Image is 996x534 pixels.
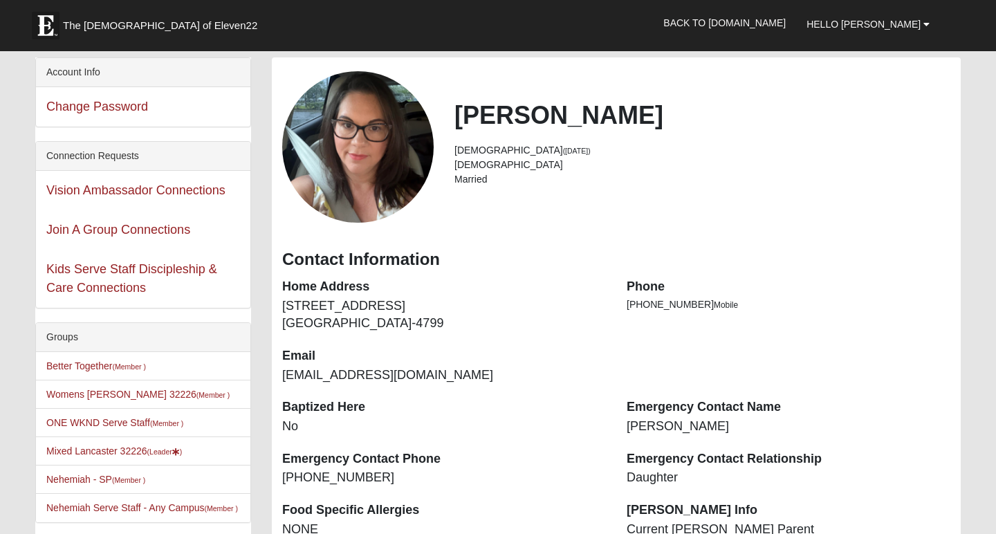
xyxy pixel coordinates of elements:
h2: [PERSON_NAME] [454,100,950,130]
li: Married [454,172,950,187]
a: The [DEMOGRAPHIC_DATA] of Eleven22 [25,5,302,39]
a: Change Password [46,100,148,113]
a: Nehemiah Serve Staff - Any Campus(Member ) [46,502,238,513]
span: Hello [PERSON_NAME] [806,19,921,30]
a: Join A Group Connections [46,223,190,237]
dt: Emergency Contact Relationship [627,450,950,468]
span: Mobile [714,300,738,310]
h3: Contact Information [282,250,950,270]
dt: Home Address [282,278,606,296]
dd: [STREET_ADDRESS] [GEOGRAPHIC_DATA]-4799 [282,297,606,333]
dt: [PERSON_NAME] Info [627,501,950,519]
a: Hello [PERSON_NAME] [796,7,940,42]
a: Nehemiah - SP(Member ) [46,474,145,485]
dt: Emergency Contact Name [627,398,950,416]
small: ([DATE]) [563,147,591,155]
small: (Member ) [150,419,183,427]
div: Connection Requests [36,142,250,171]
li: [DEMOGRAPHIC_DATA] [454,158,950,172]
div: Groups [36,323,250,352]
small: (Member ) [112,362,145,371]
a: Back to [DOMAIN_NAME] [653,6,796,40]
small: (Leader ) [147,448,183,456]
small: (Member ) [112,476,145,484]
dd: No [282,418,606,436]
small: (Member ) [205,504,238,513]
a: Vision Ambassador Connections [46,183,225,197]
a: Better Together(Member ) [46,360,146,371]
dd: Daughter [627,469,950,487]
dd: [PERSON_NAME] [627,418,950,436]
li: [DEMOGRAPHIC_DATA] [454,143,950,158]
img: Eleven22 logo [32,12,59,39]
dt: Phone [627,278,950,296]
small: (Member ) [196,391,230,399]
dd: [EMAIL_ADDRESS][DOMAIN_NAME] [282,367,606,385]
dt: Email [282,347,606,365]
a: Kids Serve Staff Discipleship & Care Connections [46,262,217,295]
li: [PHONE_NUMBER] [627,297,950,312]
dt: Emergency Contact Phone [282,450,606,468]
dt: Baptized Here [282,398,606,416]
span: The [DEMOGRAPHIC_DATA] of Eleven22 [63,19,257,33]
a: ONE WKND Serve Staff(Member ) [46,417,183,428]
a: View Fullsize Photo [282,71,434,223]
a: Mixed Lancaster 32226(Leader) [46,445,182,457]
a: Womens [PERSON_NAME] 32226(Member ) [46,389,230,400]
dt: Food Specific Allergies [282,501,606,519]
dd: [PHONE_NUMBER] [282,469,606,487]
div: Account Info [36,58,250,87]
